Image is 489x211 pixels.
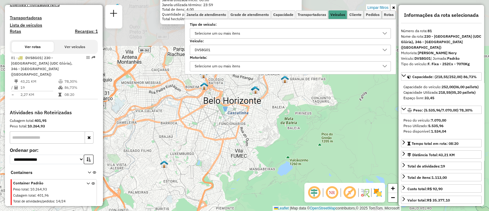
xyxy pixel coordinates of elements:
strong: 5.535,96 [428,123,443,128]
span: Peso: (5.535,96/7.070,00) 78,30% [413,108,473,112]
strong: 81 [428,28,432,33]
span: Total de atividades/pedidos [13,199,54,203]
span: | [290,206,291,210]
div: Veículo: [401,56,482,61]
strong: (06,00 pallets) [454,85,479,89]
strong: 401,95 [35,118,46,123]
label: Ordenar por: [10,146,98,154]
span: Peso do veículo: [403,118,446,122]
label: Motorista: [190,55,391,60]
strong: 230 - [GEOGRAPHIC_DATA] (UDC Glória), 346 - [GEOGRAPHIC_DATA] ([GEOGRAPHIC_DATA]) [401,34,481,50]
span: Transportadoras [298,13,326,17]
i: Tempo total em rota [58,93,61,96]
a: Capacidade: (218,55/252,00) 86,73% [401,72,482,81]
td: 43,21 KM [20,78,58,85]
div: Total hectolitro: 0,144 [162,17,300,21]
span: Janela de atendimento [186,13,226,17]
button: Ver rotas [12,42,54,52]
strong: 33,45 [425,96,434,100]
img: 212 UDC WCL Estoril [160,160,168,168]
span: Ocultar deslocamento [307,185,322,200]
span: + [391,184,395,192]
div: Selecione um ou mais itens [193,28,242,38]
span: Total de atividades: [407,164,445,168]
span: : [28,187,29,191]
div: DVS8G01 [193,45,212,55]
td: 08:20 [64,92,95,98]
i: % de utilização do peso [58,80,63,83]
a: Rotas [10,29,21,34]
td: = [11,92,14,98]
span: − [391,194,395,201]
td: 86,73% [64,85,95,91]
strong: R$ 92,90 [427,187,443,191]
strong: 218,55 [439,90,450,95]
div: Tipo do veículo: [401,61,482,67]
div: Capacidade do veículo: [403,84,479,90]
strong: [PERSON_NAME] Nery [418,51,457,55]
span: Containers [11,169,80,176]
div: Peso: (5.535,96/7.070,00) 78,30% [401,115,482,137]
span: Cubagem total [13,193,35,198]
div: Map data © contributors,© 2025 TomTom, Microsoft [273,206,401,211]
span: 43,21 KM [439,153,455,157]
strong: (05,20 pallets) [450,90,476,95]
em: Opções [86,56,90,59]
div: Valor total: [407,198,450,203]
td: 2,27 KM [20,92,58,98]
label: Veículo: [190,38,391,44]
img: Cross Dock [281,75,289,83]
span: | Jornada: [431,56,460,61]
div: Selecione um ou mais itens [193,62,242,71]
span: | 230 - [GEOGRAPHIC_DATA] (UDC Glória), 346 - [GEOGRAPHIC_DATA] ([GEOGRAPHIC_DATA]) [11,55,72,77]
div: Total de itens: [407,175,447,180]
strong: 1.534,04 [431,129,446,134]
strong: 10.264,93 [28,124,45,128]
div: Nome da rota: [401,34,482,50]
img: 209 UDC Full Bonfim [200,82,208,90]
a: Ocultar filtros [391,4,396,11]
img: Fluxo de ruas [360,188,370,198]
div: Janela utilizada término: 23:59 [162,2,300,7]
div: Peso disponível: [403,129,479,134]
a: Total de atividades:19 [401,162,482,170]
span: Rotas [384,13,394,17]
div: Custo total: [407,186,443,192]
h4: Transportadoras [10,15,98,21]
strong: 252,00 [442,85,454,89]
button: Ver veículos [54,42,96,52]
a: Distância Total:43,21 KM [401,150,482,159]
span: Grade de atendimento [230,13,269,17]
h4: Lista de veículos [10,23,98,28]
strong: 7.070,00 [431,118,446,122]
h4: Informações da rota selecionada [401,12,482,18]
a: Total de itens:1.113,00 [401,173,482,181]
h4: Atividades não Roteirizadas [10,110,98,115]
img: 210 UDC WCL Saudade [252,86,259,94]
strong: R$ 35.377,10 [427,198,450,202]
span: Capacidade [273,13,293,17]
span: Cliente [349,13,362,17]
div: Número da rota: [401,28,482,34]
span: Veículos [330,13,345,17]
a: Peso: (5.535,96/7.070,00) 78,30% [401,106,482,114]
span: Capacidade: (218,55/252,00) 86,73% [412,74,477,79]
strong: 1.113,00 [432,175,447,180]
div: Capacidade Utilizada: [403,90,479,95]
div: Total de itens: 4,00 [162,7,300,12]
span: Pedidos [366,13,380,17]
a: Zoom out [388,193,397,202]
span: 401,96 [37,193,49,198]
i: Total de Atividades [14,86,18,89]
div: Espaço livre: [403,95,479,101]
label: Tipo de veículo: [190,22,391,27]
span: DVS8G01 [25,55,42,60]
div: Peso total: [10,123,98,129]
td: 19 [20,85,58,91]
a: OpenStreetMap [310,206,336,210]
img: Warecloud Parque Pedro ll [113,3,121,11]
div: Distância Total: [407,152,455,158]
a: Limpar filtros [366,4,390,11]
td: / [11,85,14,91]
